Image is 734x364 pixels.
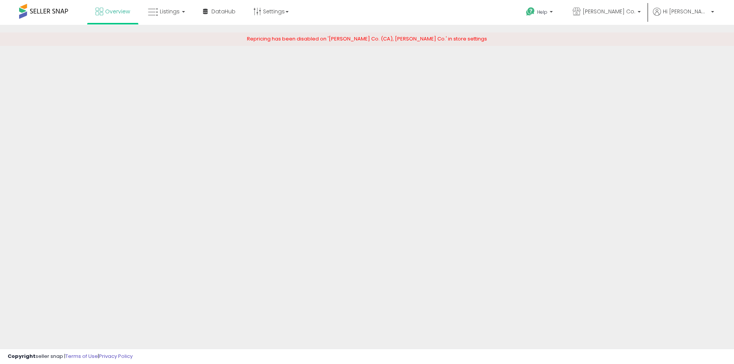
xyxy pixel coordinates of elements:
[653,8,714,25] a: Hi [PERSON_NAME]
[247,35,487,42] span: Repricing has been disabled on '[PERSON_NAME] Co. (CA), [PERSON_NAME] Co.' in store settings
[520,1,560,25] a: Help
[105,8,130,15] span: Overview
[211,8,235,15] span: DataHub
[537,9,547,15] span: Help
[583,8,635,15] span: [PERSON_NAME] Co.
[663,8,709,15] span: Hi [PERSON_NAME]
[526,7,535,16] i: Get Help
[160,8,180,15] span: Listings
